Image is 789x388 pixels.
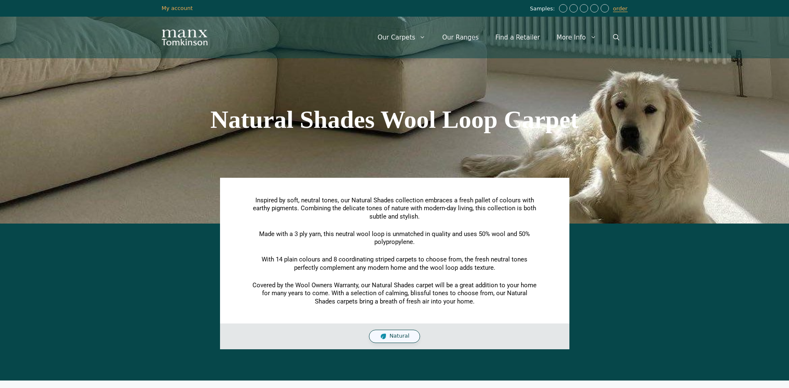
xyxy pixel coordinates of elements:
span: Made with a 3 ply yarn, this neutral wool loop is unmatched in quality and uses 50% wool and 50% ... [259,230,530,246]
p: Covered by the Wool Owners Warranty, our Natural Shades carpet will be a great addition to your h... [251,281,538,306]
a: order [613,5,628,12]
span: Natural [389,333,409,340]
a: Our Ranges [434,25,487,50]
span: Samples: [530,5,557,12]
a: More Info [548,25,604,50]
span: Inspired by soft, neutral tones, our Natural Shades collection embraces a fresh pallet of colours... [253,196,536,220]
img: Manx Tomkinson [162,30,208,45]
a: My account [162,5,193,11]
nav: Primary [369,25,628,50]
a: Our Carpets [369,25,434,50]
h1: Natural Shades Wool Loop Carpet [162,107,628,132]
a: Open Search Bar [605,25,628,50]
span: With 14 plain colours and 8 coordinating striped carpets to choose from, the fresh neutral tones ... [262,256,527,271]
a: Find a Retailer [487,25,548,50]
